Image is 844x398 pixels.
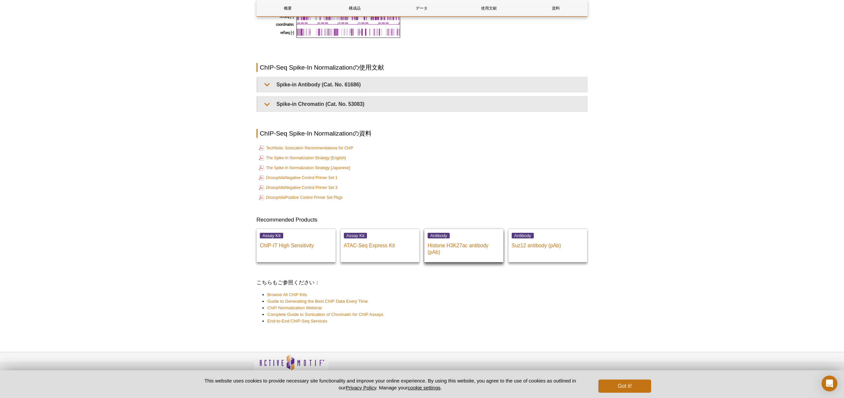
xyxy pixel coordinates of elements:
[256,216,588,224] h3: Recommended Products
[458,0,520,16] a: 使用文献
[260,239,332,249] p: ChIP-IT High Sensitivity
[344,239,416,249] p: ATAC-Seq Express Kit
[598,380,651,393] button: Got it!
[267,305,322,311] a: ChIP Normalization Webinar
[267,311,383,318] a: Complete Guide to Sonication of Chromatin for ChIP Assays
[428,239,500,256] p: Histone H3K27ac antibody (pAb)
[267,291,307,298] a: Browse All ChIP Kits
[258,77,587,92] summary: Spike-in Antibody (Cat. No. 61686)
[344,233,367,238] span: Assay Kit
[253,352,329,379] img: Active Motif,
[259,184,338,192] a: DrosophilaNegative Control Primer Set 3
[332,369,358,379] a: Privacy Policy
[391,0,453,16] a: データ
[424,229,503,262] a: Antibody Histone H3K27ac antibody (pAb)
[259,154,346,162] a: The Spike-In Normalization Strategy [English]
[512,239,584,249] p: Suz12 antibody (pAb)
[267,298,368,305] a: Guide to Generating the Best ChIP Data Every Time
[408,385,440,390] button: cookie settings
[324,0,386,16] a: 構成品
[259,164,350,172] a: The Spike-In Normalization Strategy [Japanese]
[259,144,353,152] a: TechNote: Sonication Recommendations for ChIP
[258,97,587,111] summary: Spike-in Chromatin (Cat. No. 53083)
[508,229,588,262] a: Antibody Suz12 antibody (pAb)
[525,0,587,16] a: 資料
[256,279,588,287] h3: こちらもご参照ください：
[259,174,338,182] a: DrosophilaNegative Control Primer Set 1
[266,195,285,200] i: Drosophila
[512,233,534,238] span: Antibody
[266,175,285,180] i: Drosophila
[257,0,319,16] a: 概要
[260,233,283,238] span: Assay Kit
[256,63,588,72] h2: ChIP-Seq Spike-In Normalizationの使用文献
[267,318,327,324] a: End-to-End ChIP-Seq Services
[341,229,420,262] a: Assay Kit ATAC-Seq Express Kit
[517,364,566,378] table: Click to Verify - This site chose Symantec SSL for secure e-commerce and confidential communicati...
[256,129,588,138] h2: ChIP-Seq Spike-In Normalizationの資料
[266,185,285,190] i: Drosophila
[822,376,837,391] div: Open Intercom Messenger
[193,377,588,391] p: This website uses cookies to provide necessary site functionality and improve your online experie...
[346,385,376,390] a: Privacy Policy
[256,229,336,262] a: Assay Kit ChIP-IT High Sensitivity
[259,194,343,201] a: DrosophilaPositive Control Primer Set Pbgs
[428,233,450,238] span: Antibody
